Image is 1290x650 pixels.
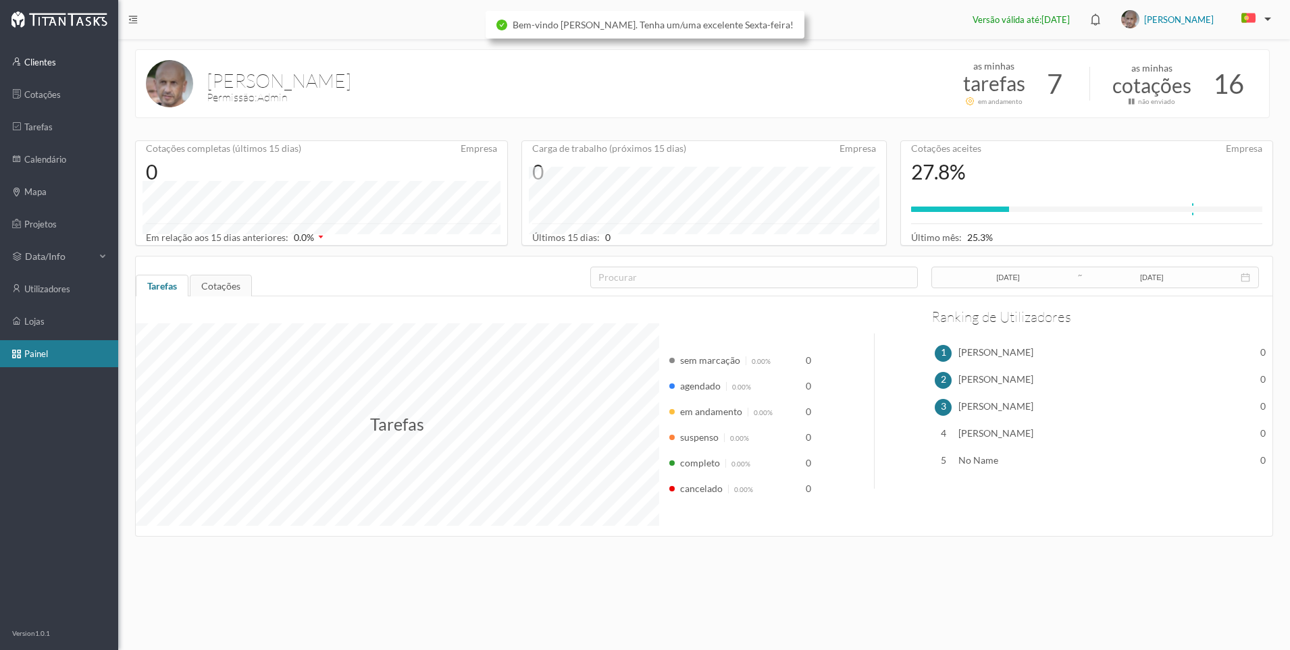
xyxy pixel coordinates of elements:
[734,485,753,493] span: 0.00%
[806,380,811,391] span: 0
[25,250,93,263] span: data/info
[806,483,811,494] span: 0
[973,59,1014,73] p: as minhas
[939,270,1077,285] input: Data inicial
[190,275,252,302] div: Cotações
[12,628,50,639] p: Version 1.0.1
[752,357,771,365] span: 0.00%
[598,271,904,284] div: procurar
[806,431,811,443] span: 0
[967,232,993,243] span: 25.3 %
[680,483,723,494] span: cancelado
[732,383,751,391] span: 0.00%
[935,399,952,416] div: 3
[1260,399,1266,416] span: 0
[680,457,720,468] span: completo
[1083,270,1220,285] input: Data final
[146,60,193,107] img: txTsP8FTIqgEhwJwtkAAAAASUVORK5CYII=
[680,354,740,366] span: sem marcação
[958,426,1033,443] span: [PERSON_NAME]
[294,232,314,243] span: 0.0 %
[532,142,686,154] span: Carga de trabalho (próximos 15 dias)
[1260,453,1266,470] span: 0
[680,406,742,417] span: em andamento
[1047,63,1062,104] span: 7
[1260,372,1266,389] span: 0
[1260,426,1266,443] span: 0
[958,345,1033,362] span: [PERSON_NAME]
[1138,97,1175,107] div: não enviado
[731,460,750,468] span: 0.00%
[963,68,1025,99] p: tarefas
[935,372,952,389] div: 2
[1231,8,1276,30] button: PT
[680,380,721,391] span: agendado
[513,19,794,30] span: Bem-vindo [PERSON_NAME]. Tenha um/uma excelente Sexta-feira!
[207,89,733,106] h3: Permissão : Admin
[496,20,507,30] i: icon: check-circle
[146,159,301,184] div: 0
[146,142,301,154] span: Cotações completas (últimos 15 dias)
[680,431,719,443] span: suspenso
[1226,144,1262,153] span: Empresa
[136,275,188,302] div: Tarefas
[1260,345,1266,362] span: 0
[1213,63,1244,104] span: 16
[1087,11,1104,28] i: icon: bell
[1131,61,1172,75] p: as minhas
[840,144,876,153] span: Empresa
[146,232,325,243] span: Em relação aos 15 dias anteriores:
[532,159,686,184] div: 0
[806,354,811,366] span: 0
[730,434,749,442] span: 0.00%
[1121,10,1139,28] img: txTsP8FTIqgEhwJwtkAAAAASUVORK5CYII=
[958,399,1033,416] span: [PERSON_NAME]
[806,406,811,417] span: 0
[1241,273,1250,282] i: icon: calendar
[754,408,773,416] span: 0.00%
[935,426,952,443] div: 4
[958,453,998,470] span: No Name
[317,234,324,240] i: icon: caret-down
[806,457,811,468] span: 0
[370,414,424,434] span: Tarefas
[911,142,981,154] span: Cotações aceites
[461,144,497,153] span: Empresa
[605,232,611,243] span: 0
[958,372,1033,389] span: [PERSON_NAME]
[11,11,107,28] img: Logo
[532,232,600,243] span: Últimos 15 dias:
[1112,70,1191,101] p: cotações
[931,306,1071,328] h2: Ranking de Utilizadores
[911,232,993,243] span: Último mês:
[911,159,981,184] div: 27.8%
[978,97,1023,107] div: em andamento
[207,66,733,94] h1: [PERSON_NAME]
[128,15,138,24] i: icon: menu-fold
[935,345,952,362] div: 1
[935,453,952,470] div: 5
